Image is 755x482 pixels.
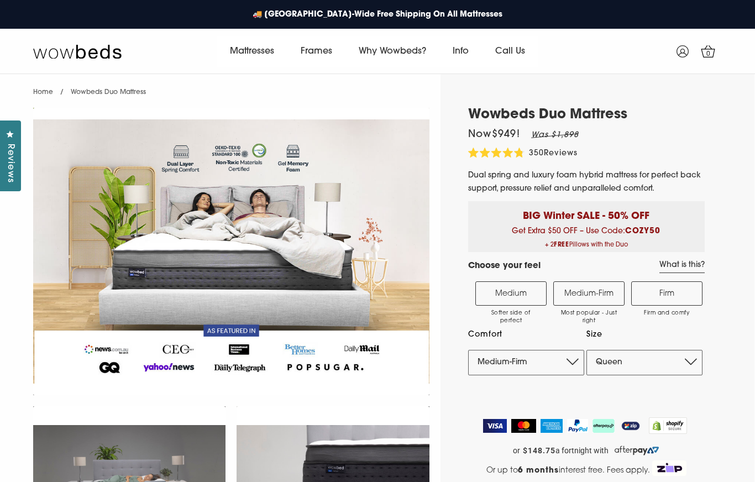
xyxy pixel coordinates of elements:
strong: $148.75 [523,446,555,455]
span: Firm and comfy [637,310,696,317]
img: PayPal Logo [567,419,588,433]
span: or [513,446,520,455]
h1: Wowbeds Duo Mattress [468,107,705,123]
span: Dual spring and luxury foam hybrid mattress for perfect back support, pressure relief and unparal... [468,171,701,193]
span: a fortnight with [555,446,609,455]
b: FREE [554,242,569,248]
label: Medium [475,281,547,306]
img: American Express Logo [541,419,563,433]
img: AfterPay Logo [593,419,615,433]
nav: breadcrumbs [33,74,146,102]
label: Medium-Firm [553,281,625,306]
a: or $148.75 a fortnight with [468,442,705,459]
span: Most popular - Just right [559,310,618,325]
span: 0 [703,49,714,60]
label: Comfort [468,328,584,342]
a: Home [33,89,53,96]
a: Info [439,36,482,67]
a: 0 [694,38,722,65]
a: Mattresses [217,36,287,67]
b: COZY50 [625,227,660,235]
img: Wow Beds Logo [33,44,122,59]
span: Softer side of perfect [481,310,541,325]
img: Visa Logo [483,419,507,433]
a: Why Wowbeds? [345,36,439,67]
img: ZipPay Logo [619,419,642,433]
span: Reviews [3,144,17,183]
img: Shopify secure badge [649,417,688,434]
img: MasterCard Logo [511,419,536,433]
strong: 6 months [518,467,559,475]
label: Size [586,328,702,342]
span: + 2 Pillows with the Duo [476,238,696,252]
div: 350Reviews [468,148,578,160]
span: Now $949 ! [468,130,520,140]
span: / [60,89,64,96]
a: Frames [287,36,345,67]
span: Reviews [544,149,578,158]
span: 350 [529,149,544,158]
a: 🚚 [GEOGRAPHIC_DATA]-Wide Free Shipping On All Mattresses [247,3,508,26]
label: Firm [631,281,702,306]
a: Call Us [482,36,538,67]
img: Zip Logo [652,460,686,476]
em: Was $1,898 [531,131,579,139]
p: BIG Winter SALE - 50% OFF [476,201,696,224]
a: What is this? [659,260,705,273]
span: Wowbeds Duo Mattress [71,89,146,96]
span: Or up to interest free. Fees apply. [486,467,650,475]
span: Get Extra $50 OFF – Use Code: [476,227,696,252]
h4: Choose your feel [468,260,541,273]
